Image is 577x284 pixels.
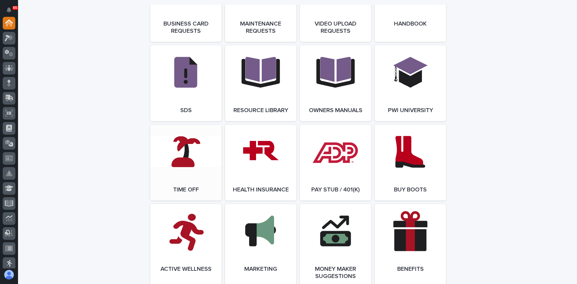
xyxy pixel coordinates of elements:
a: Owners Manuals [300,45,371,121]
a: Buy Boots [375,125,446,200]
div: Notifications65 [8,7,15,17]
a: PWI University [375,45,446,121]
a: Health Insurance [225,125,296,200]
a: Pay Stub / 401(k) [300,125,371,200]
p: 65 [13,6,17,10]
a: SDS [150,45,221,121]
button: users-avatar [3,268,15,281]
a: Resource Library [225,45,296,121]
a: Time Off [150,125,221,200]
button: Notifications [3,4,15,16]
